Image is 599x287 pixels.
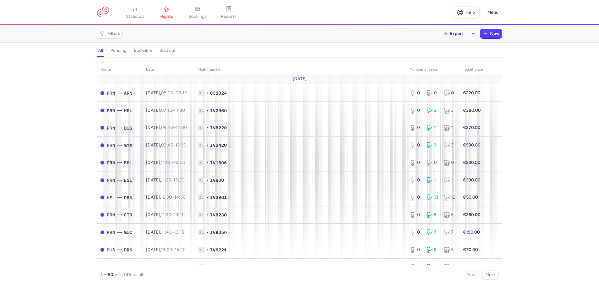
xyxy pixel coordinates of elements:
a: statistics [119,6,151,19]
div: 0 [410,142,421,148]
span: ARN [124,90,132,96]
strong: €530.00 [463,142,480,148]
span: on 2,146 results [113,272,146,277]
span: BSL [124,177,132,184]
a: Help [452,7,480,18]
time: 09:40 [161,125,173,130]
span: MMX [124,142,132,149]
span: IV1806 [210,160,227,166]
div: 1 [426,177,438,183]
span: PRN [124,264,132,271]
div: 4 [444,264,455,270]
span: PRN [107,177,115,184]
span: – [161,125,187,130]
th: route [97,65,142,74]
div: 0 [410,160,421,166]
span: – [161,90,187,96]
span: [DATE] [293,77,307,82]
span: bookings [188,14,207,19]
strong: €35.00 [463,264,478,270]
time: 11:40 [161,230,172,235]
span: – [161,142,186,148]
span: PRN [107,142,115,149]
time: 13:20 [174,212,185,217]
span: – [161,177,184,183]
strong: €220.00 [463,90,480,96]
strong: €230.00 [463,160,480,165]
span: [DATE], [146,195,186,200]
h4: all [98,48,103,53]
time: 13:15 [174,230,184,235]
div: 3 [426,142,438,148]
div: 5 [426,247,438,253]
strong: €70.00 [463,247,478,252]
time: 08:10 [176,90,187,96]
time: 13:20 [173,177,184,183]
div: 3 [426,107,438,114]
button: New [480,29,502,38]
time: 07:10 [161,108,172,113]
div: 0 [444,90,455,96]
span: • [207,177,209,183]
div: 3 [444,107,455,114]
span: C32024 [210,90,227,96]
span: HEL [124,107,132,114]
th: Ticket price [459,65,487,74]
span: PRN [107,125,115,131]
span: IV8221 [210,247,227,253]
strong: €50.00 [463,195,478,200]
button: Filters [97,29,122,38]
div: 1 [444,177,455,183]
div: 7 [426,229,438,235]
div: 1 [444,125,455,131]
span: [DATE], [146,160,185,165]
span: 1L [198,142,205,148]
span: [DATE], [146,247,186,252]
span: Filters [107,31,120,36]
time: 13:30 [161,264,172,270]
span: – [161,230,184,235]
span: • [207,125,209,131]
span: 1L [198,107,205,114]
span: [DATE], [146,177,184,183]
span: [DATE], [146,264,185,270]
time: 05:00 [161,90,173,96]
div: 0 [444,160,455,166]
h4: pending [110,48,126,53]
span: Export [450,31,463,36]
div: 0 [410,264,421,270]
span: PRN [107,107,115,114]
h4: bookable [134,48,152,53]
span: IV2961 [210,194,227,200]
div: 0 [410,247,421,253]
time: 11:25 [161,177,171,183]
th: number of seats [406,65,459,74]
span: reports [221,14,236,19]
span: 1L [198,125,205,131]
span: statistics [126,14,144,19]
div: 0 [410,212,421,218]
span: [DATE], [146,212,185,217]
div: 7 [444,229,455,235]
span: – [161,108,185,113]
span: IV8250 [210,229,227,235]
span: 1L [198,177,205,183]
span: – [161,247,186,252]
span: IV800 [210,177,224,183]
span: MUC [124,229,132,236]
strong: €390.00 [463,177,480,183]
div: 0 [410,177,421,183]
span: [DATE], [146,125,187,130]
button: Prev. [463,270,480,280]
span: IV8230 [210,212,227,218]
span: • [207,107,209,114]
span: BSL [124,159,132,166]
span: • [207,160,209,166]
div: 0 [410,125,421,131]
time: 11:00 [161,160,172,165]
div: 13 [444,194,455,200]
span: • [207,247,209,253]
span: PRN [107,211,115,218]
div: 1 [426,125,438,131]
div: 0 [410,194,421,200]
